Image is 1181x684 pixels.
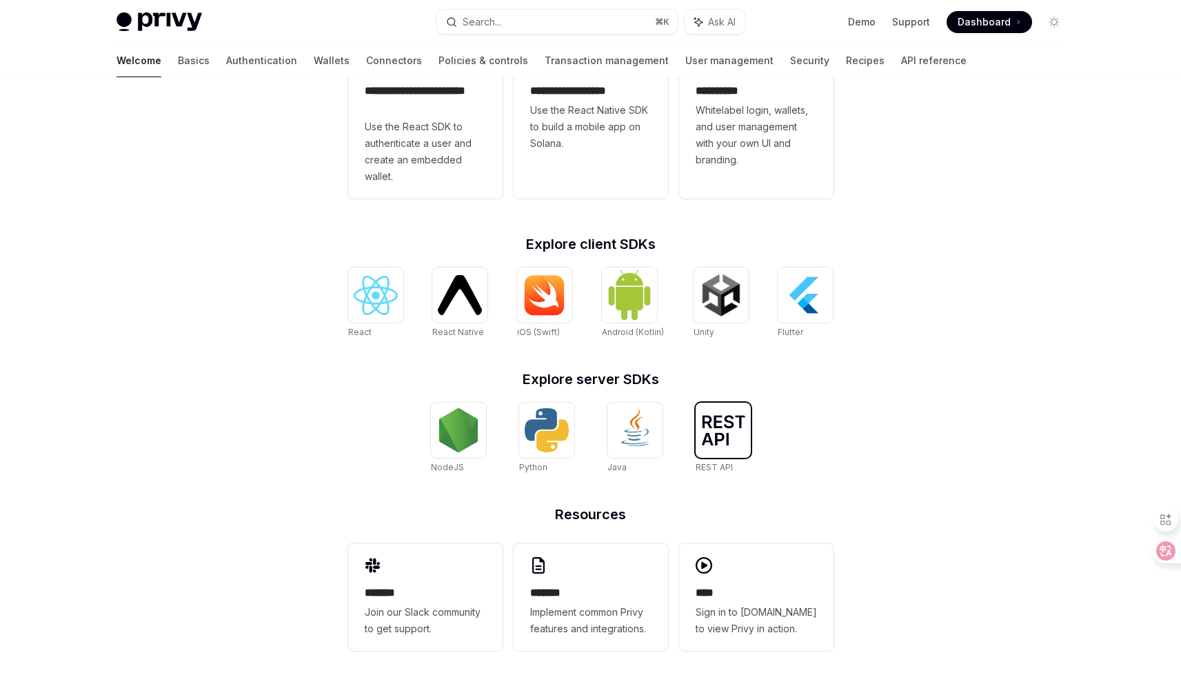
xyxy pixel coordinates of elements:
[708,15,736,29] span: Ask AI
[696,102,817,168] span: Whitelabel login, wallets, and user management with your own UI and branding.
[348,543,503,651] a: **** **Join our Slack community to get support.
[901,44,967,77] a: API reference
[947,11,1032,33] a: Dashboard
[519,462,547,472] span: Python
[685,10,745,34] button: Ask AI
[117,44,161,77] a: Welcome
[436,10,678,34] button: Search...⌘K
[848,15,876,29] a: Demo
[696,604,817,637] span: Sign in to [DOMAIN_NAME] to view Privy in action.
[178,44,210,77] a: Basics
[354,276,398,315] img: React
[365,604,486,637] span: Join our Slack community to get support.
[778,327,803,337] span: Flutter
[545,44,669,77] a: Transaction management
[778,268,833,339] a: FlutterFlutter
[525,408,569,452] img: Python
[958,15,1011,29] span: Dashboard
[607,403,663,474] a: JavaJava
[365,119,486,185] span: Use the React SDK to authenticate a user and create an embedded wallet.
[846,44,885,77] a: Recipes
[436,408,481,452] img: NodeJS
[348,268,403,339] a: ReactReact
[679,41,834,199] a: **** *****Whitelabel login, wallets, and user management with your own UI and branding.
[348,237,834,251] h2: Explore client SDKs
[607,462,627,472] span: Java
[685,44,774,77] a: User management
[226,44,297,77] a: Authentication
[348,507,834,521] h2: Resources
[517,327,560,337] span: iOS (Swift)
[514,543,668,651] a: **** **Implement common Privy features and integrations.
[701,415,745,445] img: REST API
[1043,11,1065,33] button: Toggle dark mode
[613,408,657,452] img: Java
[696,403,751,474] a: REST APIREST API
[314,44,350,77] a: Wallets
[517,268,572,339] a: iOS (Swift)iOS (Swift)
[655,17,669,28] span: ⌘ K
[117,12,202,32] img: light logo
[892,15,930,29] a: Support
[431,462,464,472] span: NodeJS
[699,273,743,317] img: Unity
[348,327,372,337] span: React
[463,14,501,30] div: Search...
[602,327,664,337] span: Android (Kotlin)
[348,372,834,386] h2: Explore server SDKs
[679,543,834,651] a: ****Sign in to [DOMAIN_NAME] to view Privy in action.
[694,327,714,337] span: Unity
[607,269,652,321] img: Android (Kotlin)
[523,274,567,316] img: iOS (Swift)
[790,44,829,77] a: Security
[602,268,664,339] a: Android (Kotlin)Android (Kotlin)
[366,44,422,77] a: Connectors
[696,462,733,472] span: REST API
[438,275,482,314] img: React Native
[438,44,528,77] a: Policies & controls
[432,268,487,339] a: React NativeReact Native
[783,273,827,317] img: Flutter
[519,403,574,474] a: PythonPython
[530,102,652,152] span: Use the React Native SDK to build a mobile app on Solana.
[432,327,484,337] span: React Native
[431,403,486,474] a: NodeJSNodeJS
[514,41,668,199] a: **** **** **** ***Use the React Native SDK to build a mobile app on Solana.
[530,604,652,637] span: Implement common Privy features and integrations.
[694,268,749,339] a: UnityUnity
